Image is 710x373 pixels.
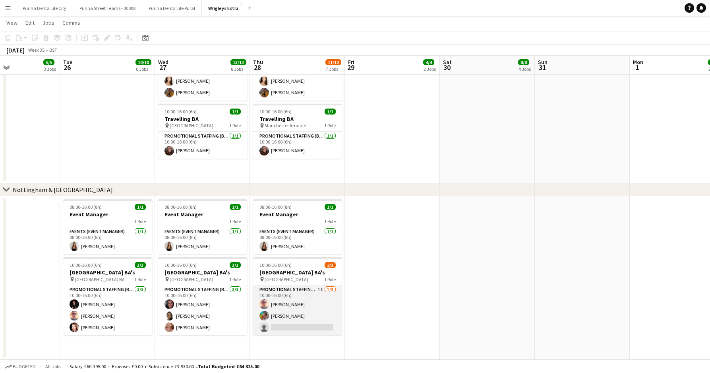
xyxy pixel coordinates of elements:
span: 08:00-16:00 (8h) [70,204,102,210]
span: Mon [633,58,643,66]
app-card-role: Promotional Staffing (Brand Ambassadors)2/210:00-16:00 (6h)[PERSON_NAME][PERSON_NAME] [253,62,342,101]
app-job-card: 10:00-16:00 (6h)1/1Travelling BA Manchester Arndale1 RolePromotional Staffing (Brand Ambassadors)... [253,104,342,159]
app-job-card: 10:00-16:00 (6h)2/3[GEOGRAPHIC_DATA] BA's [GEOGRAPHIC_DATA]1 RolePromotional Staffing (Brand Amba... [253,257,342,335]
app-job-card: 08:00-16:00 (8h)1/1Event Manager1 RoleEvents (Event Manager)1/108:00-16:00 (8h)[PERSON_NAME] [63,199,152,254]
span: Budgeted [13,364,36,369]
span: 10:00-16:00 (6h) [259,109,292,115]
div: [DATE] [6,46,25,54]
span: 1 Role [324,218,336,224]
span: All jobs [44,363,63,369]
h3: [GEOGRAPHIC_DATA] BA's [158,269,247,276]
app-card-role: Events (Event Manager)1/108:00-16:00 (8h)[PERSON_NAME] [253,227,342,254]
div: Salary £60 395.00 + Expenses £0.00 + Subsistence £3 930.00 = [70,363,259,369]
span: 10:00-16:00 (6h) [164,109,197,115]
span: 11/12 [325,59,341,65]
div: Nottingham & [GEOGRAPHIC_DATA] [13,186,113,194]
span: 2/3 [325,262,336,268]
span: 1 [632,63,643,72]
div: 2 Jobs [424,66,436,72]
span: 4/4 [423,59,434,65]
span: 1/1 [325,204,336,210]
span: 1/1 [230,109,241,115]
span: 13/13 [230,59,246,65]
span: 10:00-16:00 (6h) [259,262,292,268]
app-card-role: Events (Event Manager)1/108:00-16:00 (8h)[PERSON_NAME] [158,227,247,254]
h3: Travelling BA [253,115,342,122]
div: BST [49,47,57,53]
app-card-role: Promotional Staffing (Brand Ambassadors)1/110:00-16:00 (6h)[PERSON_NAME] [158,132,247,159]
span: Week 35 [26,47,46,53]
span: Sun [538,58,547,66]
app-card-role: Promotional Staffing (Brand Ambassadors)1/110:00-16:00 (6h)[PERSON_NAME] [253,132,342,159]
span: 8/8 [518,59,529,65]
h3: Event Manager [158,211,247,218]
span: 1 Role [229,218,241,224]
a: Jobs [39,17,58,28]
span: 29 [347,63,354,72]
span: Sat [443,58,452,66]
div: 8 Jobs [231,66,246,72]
h3: Event Manager [253,211,342,218]
app-job-card: 08:00-16:00 (8h)1/1Event Manager1 RoleEvents (Event Manager)1/108:00-16:00 (8h)[PERSON_NAME] [253,199,342,254]
button: Purina Denta Life Rural [142,0,202,16]
span: Thu [253,58,263,66]
button: Purina Street Teams - 00008 [73,0,142,16]
span: 10:00-16:00 (6h) [70,262,102,268]
span: Manchester Arndale [265,122,306,128]
button: Purina Denta Life City [16,0,73,16]
app-job-card: 10:00-16:00 (6h)3/3[GEOGRAPHIC_DATA] BA's [GEOGRAPHIC_DATA] BA1 RolePromotional Staffing (Brand A... [63,257,152,335]
app-job-card: 10:00-16:00 (6h)3/3[GEOGRAPHIC_DATA] BA's [GEOGRAPHIC_DATA]1 RolePromotional Staffing (Brand Amba... [158,257,247,335]
app-job-card: 08:00-16:00 (8h)1/1Event Manager1 RoleEvents (Event Manager)1/108:00-16:00 (8h)[PERSON_NAME] [158,199,247,254]
app-card-role: Promotional Staffing (Brand Ambassadors)2/210:00-16:00 (6h)[PERSON_NAME][PERSON_NAME] [158,62,247,101]
span: Jobs [43,19,54,26]
span: Wed [158,58,168,66]
span: 10:00-16:00 (6h) [164,262,197,268]
a: Comms [59,17,83,28]
span: [GEOGRAPHIC_DATA] [265,276,308,282]
span: 10/10 [135,59,151,65]
span: [GEOGRAPHIC_DATA] [170,122,213,128]
h3: Event Manager [63,211,152,218]
span: 1/1 [230,204,241,210]
span: 1 Role [324,276,336,282]
a: View [3,17,21,28]
span: Fri [348,58,354,66]
button: Wrigleys Extra [202,0,245,16]
button: Budgeted [4,362,37,371]
div: 3 Jobs [44,66,56,72]
span: View [6,19,17,26]
span: Total Budgeted £64 325.00 [198,363,259,369]
span: Tue [63,58,72,66]
a: Edit [22,17,38,28]
span: 08:00-16:00 (8h) [259,204,292,210]
span: 31 [537,63,547,72]
span: 1 Role [324,122,336,128]
h3: [GEOGRAPHIC_DATA] BA's [63,269,152,276]
span: 27 [157,63,168,72]
app-card-role: Promotional Staffing (Brand Ambassadors)3/310:00-16:00 (6h)[PERSON_NAME][PERSON_NAME][PERSON_NAME] [63,285,152,335]
app-card-role: Promotional Staffing (Brand Ambassadors)1I2/310:00-16:00 (6h)[PERSON_NAME][PERSON_NAME] [253,285,342,335]
div: 6 Jobs [136,66,151,72]
span: 3/3 [230,262,241,268]
div: 4 Jobs [518,66,531,72]
span: 1 Role [229,122,241,128]
span: 30 [442,63,452,72]
span: 08:00-16:00 (8h) [164,204,197,210]
span: 1/1 [135,204,146,210]
span: 1 Role [134,218,146,224]
app-card-role: Promotional Staffing (Brand Ambassadors)3/310:00-16:00 (6h)[PERSON_NAME][PERSON_NAME][PERSON_NAME] [158,285,247,335]
span: 1 Role [134,276,146,282]
h3: Travelling BA [158,115,247,122]
span: Comms [62,19,80,26]
span: 1/1 [325,109,336,115]
app-card-role: Events (Event Manager)1/108:00-16:00 (8h)[PERSON_NAME] [63,227,152,254]
div: 10:00-16:00 (6h)1/1Travelling BA [GEOGRAPHIC_DATA]1 RolePromotional Staffing (Brand Ambassadors)1... [158,104,247,159]
span: 26 [62,63,72,72]
span: Edit [25,19,35,26]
